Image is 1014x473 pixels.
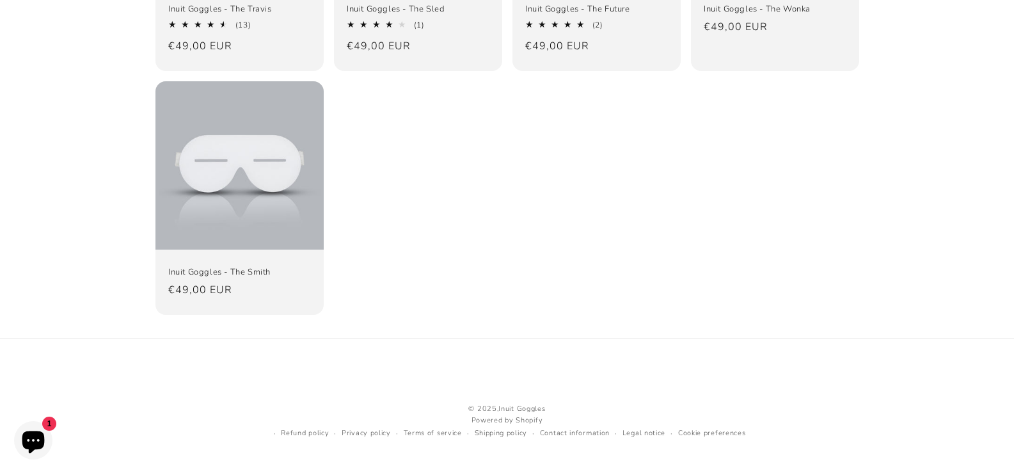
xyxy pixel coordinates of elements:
[10,421,56,463] inbox-online-store-chat: Shopify online store chat
[540,428,610,440] a: Contact information
[704,4,846,15] a: Inuit Goggles - The Wonka
[678,428,746,440] a: Cookie preferences
[404,428,462,440] a: Terms of service
[525,4,668,15] a: Inuit Goggles - The Future
[281,428,329,440] a: Refund policy
[168,4,311,15] a: Inuit Goggles - The Travis
[342,428,391,440] a: Privacy policy
[168,267,311,278] a: Inuit Goggles - The Smith
[347,4,489,15] a: Inuit Goggles - The Sled
[622,428,665,440] a: Legal notice
[471,415,543,425] a: Powered by Shopify
[269,403,746,415] small: © 2025,
[475,428,528,440] a: Shipping policy
[498,404,545,413] a: Inuit Goggles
